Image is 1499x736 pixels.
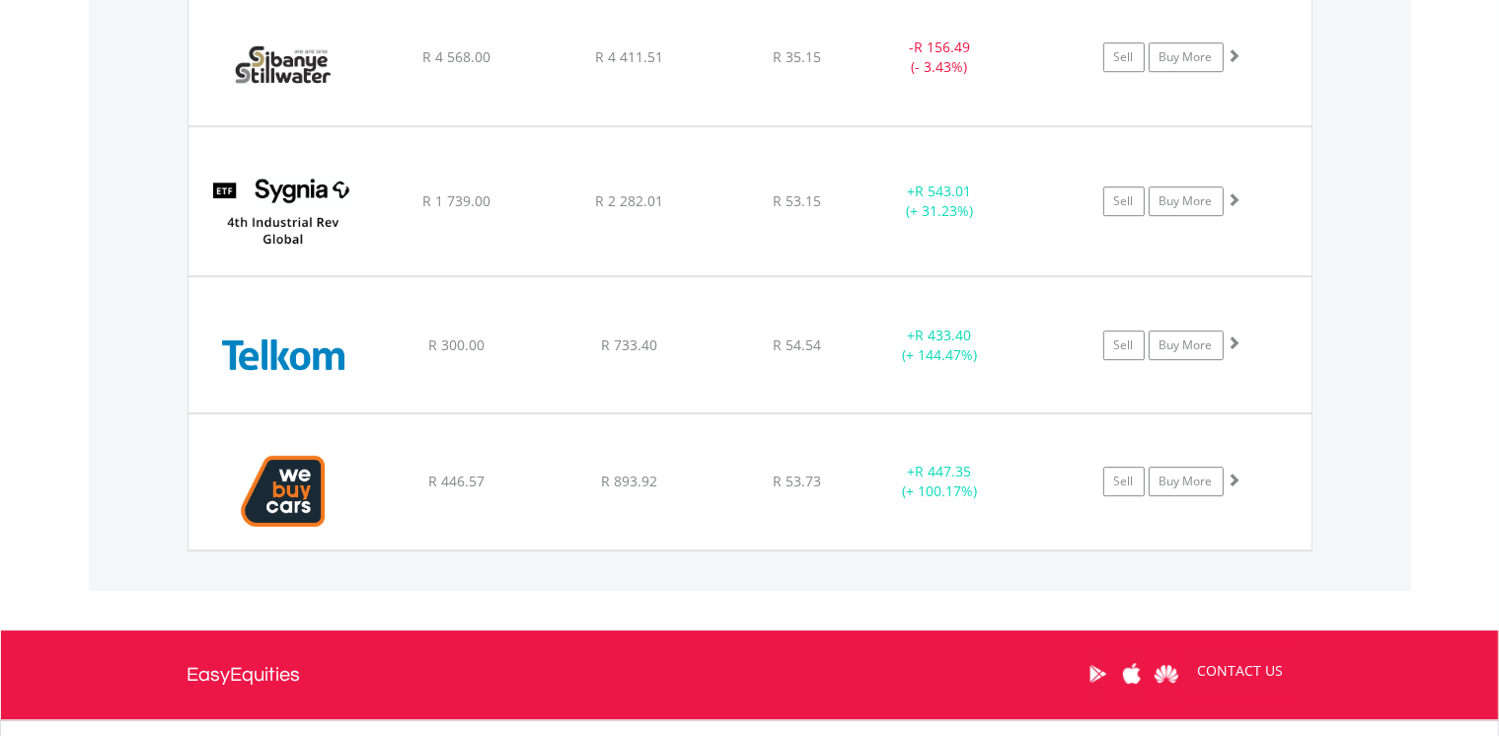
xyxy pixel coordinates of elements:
span: R 53.73 [773,472,821,490]
span: R 733.40 [601,335,657,354]
span: R 35.15 [773,47,821,66]
div: + (+ 100.17%) [865,462,1014,501]
span: R 433.40 [915,326,971,344]
span: R 2 282.01 [595,191,663,210]
img: EQU.ZA.TKG.png [198,302,368,407]
a: Apple [1115,643,1150,704]
a: Huawei [1150,643,1184,704]
div: + (+ 31.23%) [865,182,1014,221]
span: R 300.00 [428,335,485,354]
span: R 4 411.51 [595,47,663,66]
a: CONTACT US [1184,643,1298,699]
img: EQU.ZA.WBC.png [198,439,368,545]
a: Buy More [1149,186,1224,216]
span: R 893.92 [601,472,657,490]
span: R 543.01 [915,182,971,200]
a: Sell [1103,331,1145,360]
span: R 156.49 [914,37,970,56]
span: R 53.15 [773,191,821,210]
a: Buy More [1149,42,1224,72]
a: Google Play [1081,643,1115,704]
span: R 1 739.00 [422,191,490,210]
span: R 447.35 [915,462,971,480]
a: Sell [1103,467,1145,496]
span: R 446.57 [428,472,485,490]
a: EasyEquities [187,630,301,719]
span: R 54.54 [773,335,821,354]
span: R 4 568.00 [422,47,490,66]
div: + (+ 144.47%) [865,326,1014,365]
div: - (- 3.43%) [865,37,1014,77]
a: Sell [1103,186,1145,216]
a: Buy More [1149,467,1224,496]
img: EQU.ZA.SYG4IR.png [198,152,368,270]
a: Buy More [1149,331,1224,360]
a: Sell [1103,42,1145,72]
img: EQU.ZA.SSW.png [198,14,368,120]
